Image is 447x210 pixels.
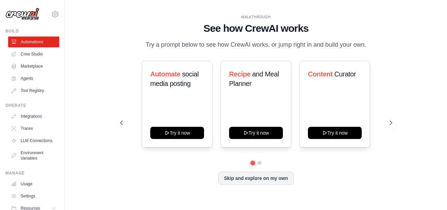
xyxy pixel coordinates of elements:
button: Try it now [229,127,283,139]
iframe: Chat Widget [413,178,447,210]
a: LLM Connections [8,135,59,146]
a: Marketplace [8,61,59,72]
img: Logo [5,8,39,21]
button: Skip and explore on my own [218,172,294,185]
a: Integrations [8,111,59,122]
a: Usage [8,179,59,189]
div: Operate [5,103,59,108]
a: Agents [8,73,59,84]
a: Environment Variables [8,147,59,164]
a: Tool Registry [8,85,59,96]
span: Content [308,70,333,78]
a: Automations [8,37,59,47]
button: Try it now [308,127,362,139]
p: Try a prompt below to see how CrewAI works, or jump right in and build your own. [142,40,370,50]
a: Crew Studio [8,49,59,60]
button: Try it now [150,127,204,139]
h1: See how CrewAI works [120,22,392,34]
div: Manage [5,170,59,176]
a: Settings [8,191,59,202]
a: Traces [8,123,59,134]
span: Recipe [229,70,250,78]
span: Curator [334,70,356,78]
div: WALKTHROUGH [120,15,392,20]
span: Automate [150,70,180,78]
span: social media posting [150,70,199,87]
div: Build [5,28,59,34]
span: and Meal Planner [229,70,279,87]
